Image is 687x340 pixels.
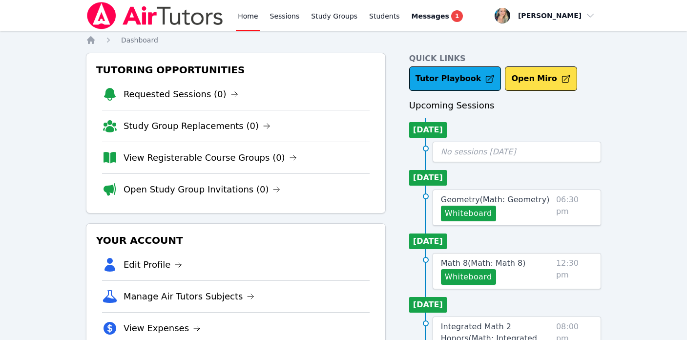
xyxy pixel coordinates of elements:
span: Geometry ( Math: Geometry ) [441,195,550,204]
img: Air Tutors [86,2,224,29]
li: [DATE] [409,122,447,138]
span: 06:30 pm [556,194,593,221]
span: Dashboard [121,36,158,44]
a: Manage Air Tutors Subjects [124,290,255,303]
a: Geometry(Math: Geometry) [441,194,550,206]
nav: Breadcrumb [86,35,601,45]
button: Whiteboard [441,269,496,285]
h3: Tutoring Opportunities [94,61,377,79]
span: 12:30 pm [556,257,593,285]
a: View Registerable Course Groups (0) [124,151,297,165]
a: Study Group Replacements (0) [124,119,271,133]
a: Requested Sessions (0) [124,87,238,101]
h3: Upcoming Sessions [409,99,601,112]
a: Open Study Group Invitations (0) [124,183,281,196]
button: Open Miro [505,66,577,91]
a: Math 8(Math: Math 8) [441,257,526,269]
h3: Your Account [94,232,377,249]
li: [DATE] [409,297,447,313]
li: [DATE] [409,170,447,186]
button: Whiteboard [441,206,496,221]
span: Math 8 ( Math: Math 8 ) [441,258,526,268]
a: Edit Profile [124,258,183,272]
a: View Expenses [124,321,201,335]
a: Tutor Playbook [409,66,501,91]
span: 1 [451,10,463,22]
span: No sessions [DATE] [441,147,516,156]
a: Dashboard [121,35,158,45]
h4: Quick Links [409,53,601,64]
li: [DATE] [409,234,447,249]
span: Messages [412,11,449,21]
